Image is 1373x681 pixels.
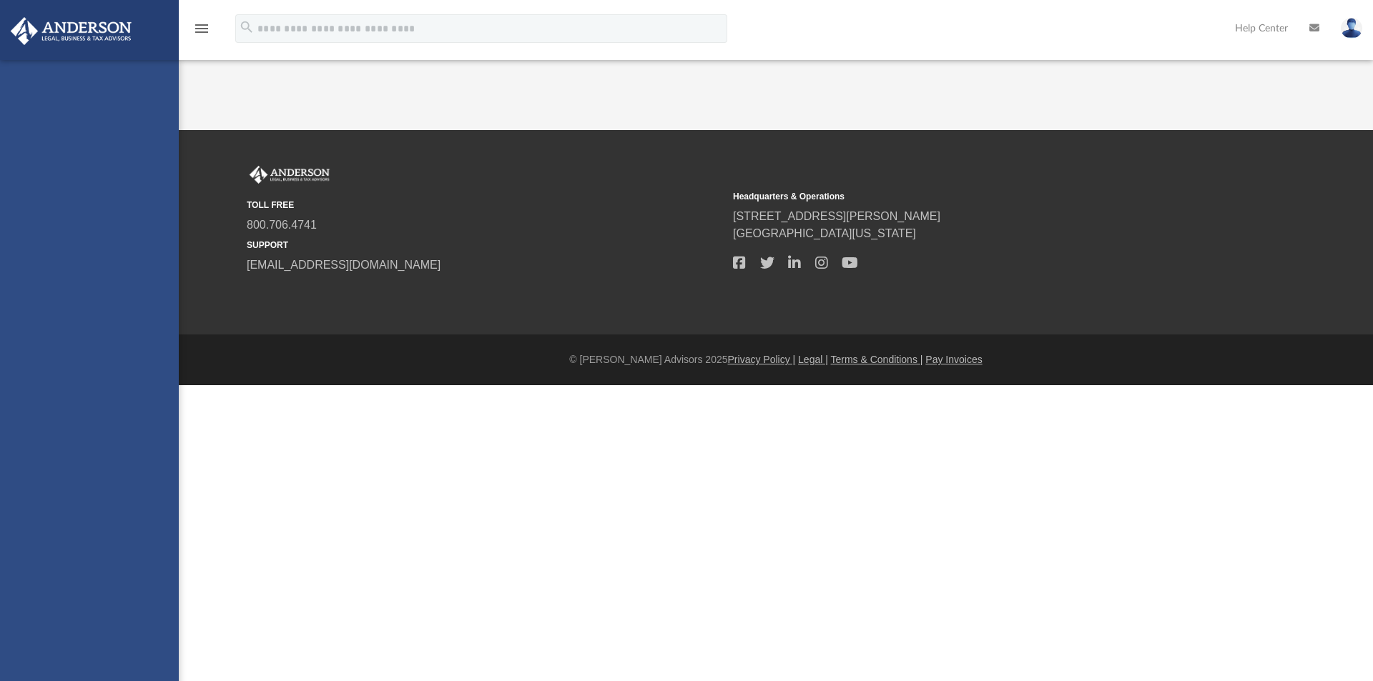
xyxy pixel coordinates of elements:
img: Anderson Advisors Platinum Portal [247,166,333,184]
a: 800.706.4741 [247,219,317,231]
img: User Pic [1341,18,1362,39]
a: menu [193,27,210,37]
a: Pay Invoices [925,354,982,365]
i: search [239,19,255,35]
a: [GEOGRAPHIC_DATA][US_STATE] [733,227,916,239]
small: SUPPORT [247,239,723,252]
a: [STREET_ADDRESS][PERSON_NAME] [733,210,940,222]
a: Legal | [798,354,828,365]
img: Anderson Advisors Platinum Portal [6,17,136,45]
a: Privacy Policy | [728,354,796,365]
small: TOLL FREE [247,199,723,212]
a: Terms & Conditions | [831,354,923,365]
i: menu [193,20,210,37]
a: [EMAIL_ADDRESS][DOMAIN_NAME] [247,259,441,271]
div: © [PERSON_NAME] Advisors 2025 [179,352,1373,367]
small: Headquarters & Operations [733,190,1209,203]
